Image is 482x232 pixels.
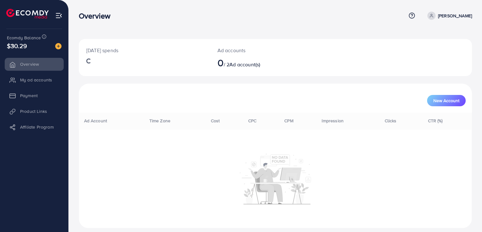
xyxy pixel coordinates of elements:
[79,11,115,20] h3: Overview
[433,98,459,103] span: New Account
[427,95,466,106] button: New Account
[425,12,472,20] a: [PERSON_NAME]
[6,9,49,19] img: logo
[86,47,202,54] p: [DATE] spends
[217,47,301,54] p: Ad accounts
[229,61,260,68] span: Ad account(s)
[55,43,62,49] img: image
[217,57,301,69] h2: / 2
[55,12,62,19] img: menu
[7,35,41,41] span: Ecomdy Balance
[7,41,27,50] span: $30.29
[217,55,224,70] span: 0
[438,12,472,19] p: [PERSON_NAME]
